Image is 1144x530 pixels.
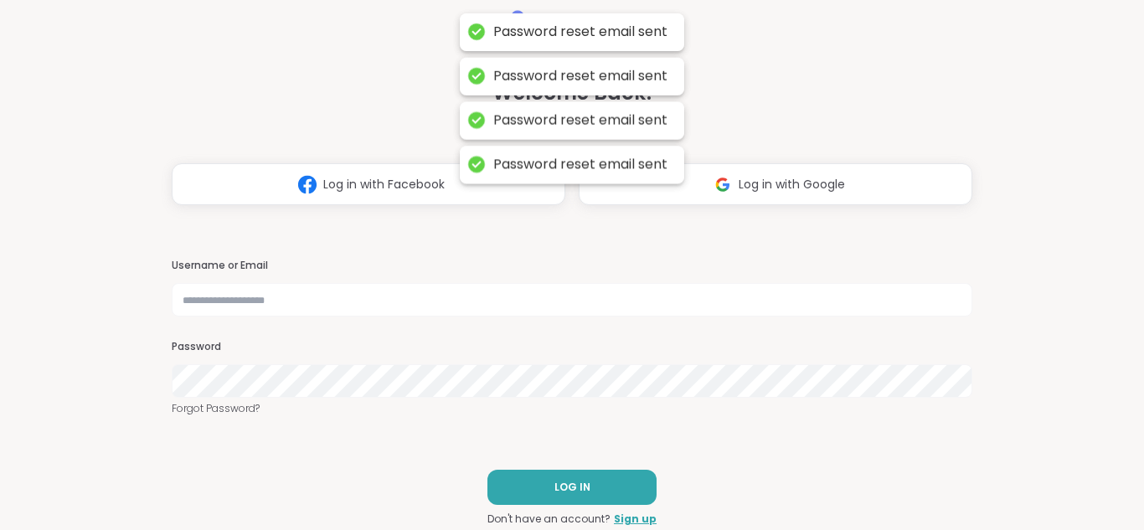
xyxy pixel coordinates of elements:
[487,512,611,527] span: Don't have an account?
[493,112,667,130] div: Password reset email sent
[487,470,657,505] button: LOG IN
[579,163,972,205] button: Log in with Google
[172,340,972,354] h3: Password
[172,163,565,205] button: Log in with Facebook
[554,480,590,495] span: LOG IN
[493,68,667,85] div: Password reset email sent
[493,156,667,173] div: Password reset email sent
[172,401,972,416] a: Forgot Password?
[291,169,323,200] img: ShareWell Logomark
[172,259,972,273] h3: Username or Email
[707,169,739,200] img: ShareWell Logomark
[323,176,445,193] span: Log in with Facebook
[501,3,643,51] img: ShareWell Logo
[614,512,657,527] a: Sign up
[739,176,845,193] span: Log in with Google
[493,23,667,41] div: Password reset email sent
